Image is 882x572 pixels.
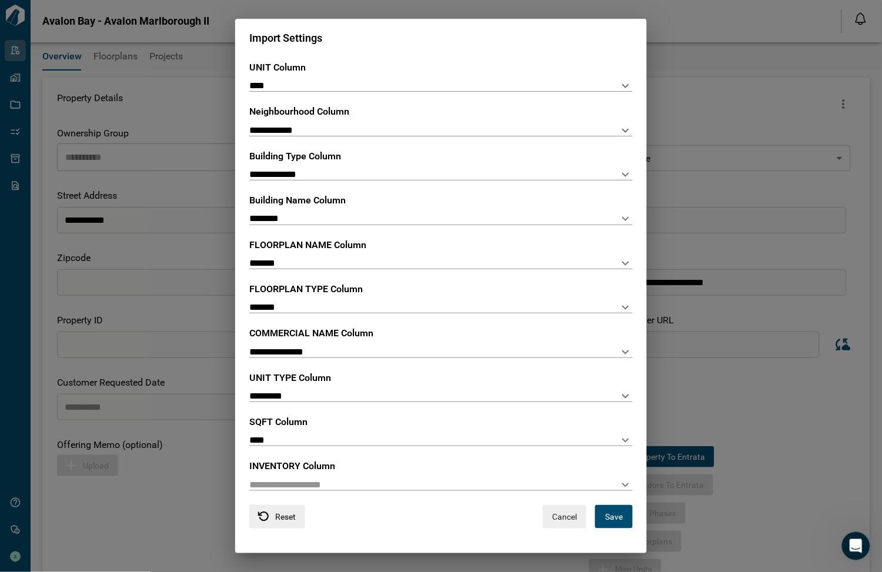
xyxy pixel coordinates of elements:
span: Neighbourhood Column [249,106,349,117]
span: COMMERCIAL NAME Column [249,327,373,339]
button: Open [617,344,634,360]
span: UNIT Column [249,62,306,73]
span: Building Name Column [249,195,346,206]
button: Open [617,299,634,316]
span: FLOORPLAN NAME Column [249,239,366,250]
button: Open [617,477,634,493]
button: Open [617,388,634,404]
iframe: Intercom live chat [842,532,870,560]
button: Cancel [543,505,586,528]
button: Open [617,122,634,139]
button: Save [595,505,633,528]
button: Open [617,78,634,94]
span: Building Type Column [249,150,341,162]
button: Open [617,432,634,449]
span: INVENTORY Column [249,460,335,471]
span: Import Settings [249,32,322,44]
span: FLOORPLAN TYPE Column [249,283,363,295]
button: Reset [249,505,305,528]
span: SQFT Column [249,416,308,427]
span: UNIT TYPE Column [249,372,331,383]
button: Open [617,210,634,227]
button: Open [617,255,634,272]
button: Open [617,166,634,183]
